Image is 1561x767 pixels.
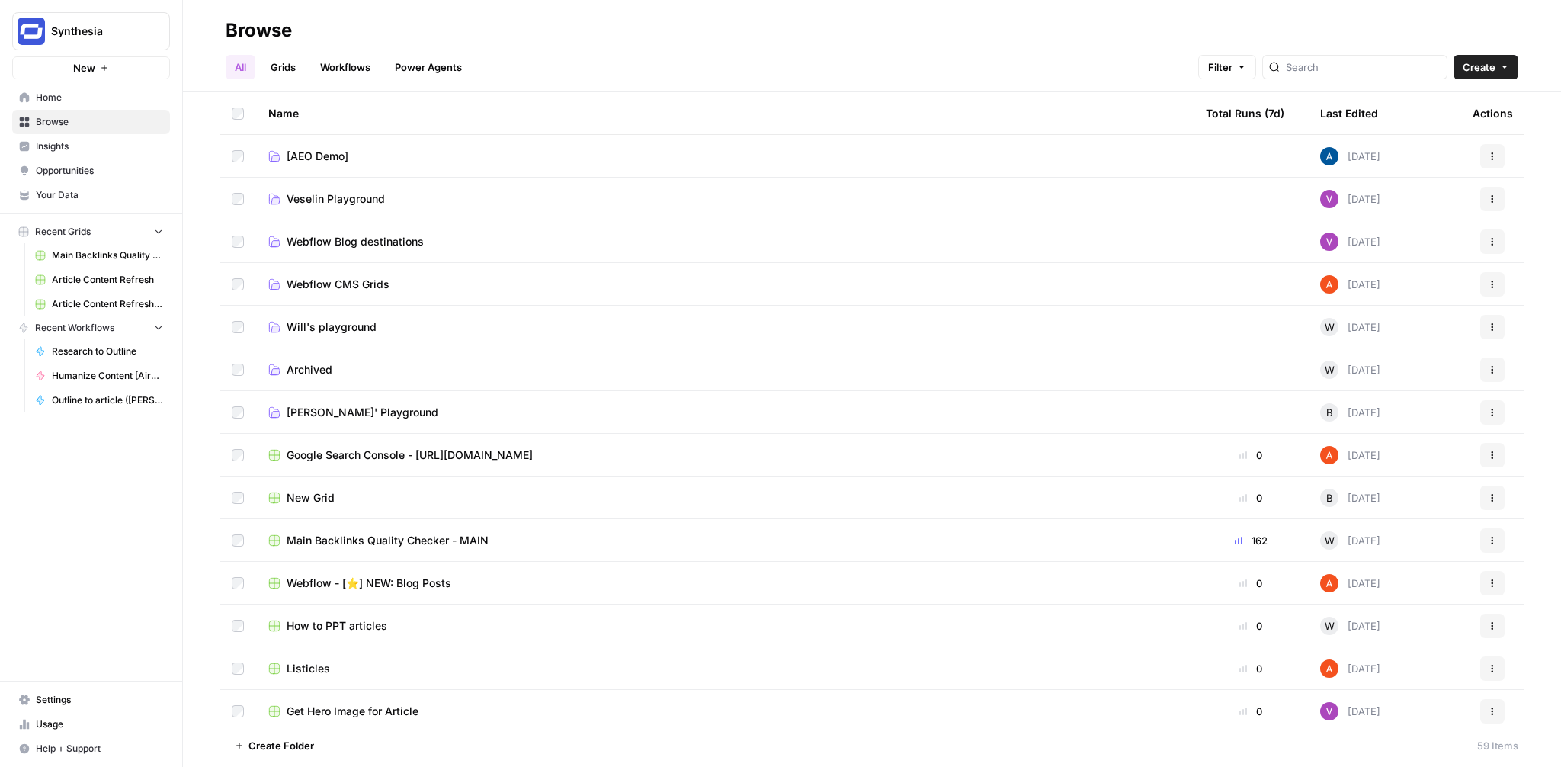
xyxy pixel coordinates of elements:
[1206,92,1284,134] div: Total Runs (7d)
[1320,446,1380,464] div: [DATE]
[287,618,387,634] span: How to PPT articles
[1208,59,1232,75] span: Filter
[1325,533,1335,548] span: W
[1206,533,1296,548] div: 162
[36,115,163,129] span: Browse
[28,364,170,388] a: Humanize Content [AirOps Builders]
[1325,618,1335,634] span: W
[386,55,471,79] a: Power Agents
[36,717,163,731] span: Usage
[12,85,170,110] a: Home
[1320,233,1380,251] div: [DATE]
[1463,59,1495,75] span: Create
[36,140,163,153] span: Insights
[1206,490,1296,505] div: 0
[287,704,418,719] span: Get Hero Image for Article
[12,737,170,761] button: Help + Support
[268,319,1181,335] a: Will's playground
[268,618,1181,634] a: How to PPT articles
[28,292,170,316] a: Article Content Refresh (VESELIN)
[226,733,323,758] button: Create Folder
[1206,618,1296,634] div: 0
[52,273,163,287] span: Article Content Refresh
[1320,531,1380,550] div: [DATE]
[287,191,385,207] span: Veselin Playground
[1320,702,1380,720] div: [DATE]
[36,164,163,178] span: Opportunities
[28,268,170,292] a: Article Content Refresh
[12,56,170,79] button: New
[1320,233,1338,251] img: u5s9sr84i1zya6e83i9a0udxv2mu
[36,742,163,756] span: Help + Support
[268,405,1181,420] a: [PERSON_NAME]' Playground
[12,220,170,243] button: Recent Grids
[268,661,1181,676] a: Listicles
[268,533,1181,548] a: Main Backlinks Quality Checker - MAIN
[1325,319,1335,335] span: W
[287,149,348,164] span: [AEO Demo]
[287,490,335,505] span: New Grid
[52,369,163,383] span: Humanize Content [AirOps Builders]
[268,234,1181,249] a: Webflow Blog destinations
[287,661,330,676] span: Listicles
[1320,190,1338,208] img: u5s9sr84i1zya6e83i9a0udxv2mu
[1320,659,1338,678] img: cje7zb9ux0f2nqyv5qqgv3u0jxek
[12,688,170,712] a: Settings
[268,362,1181,377] a: Archived
[52,297,163,311] span: Article Content Refresh (VESELIN)
[1206,448,1296,463] div: 0
[268,92,1181,134] div: Name
[12,712,170,737] a: Usage
[1320,147,1338,165] img: he81ibor8lsei4p3qvg4ugbvimgp
[1320,275,1338,294] img: cje7zb9ux0f2nqyv5qqgv3u0jxek
[1473,92,1513,134] div: Actions
[1320,574,1380,592] div: [DATE]
[1206,704,1296,719] div: 0
[1454,55,1518,79] button: Create
[1286,59,1441,75] input: Search
[12,110,170,134] a: Browse
[287,405,438,420] span: [PERSON_NAME]' Playground
[1477,738,1518,753] div: 59 Items
[261,55,305,79] a: Grids
[1320,275,1380,294] div: [DATE]
[1326,405,1333,420] span: B
[12,12,170,50] button: Workspace: Synthesia
[268,704,1181,719] a: Get Hero Image for Article
[226,55,255,79] a: All
[1320,318,1380,336] div: [DATE]
[287,234,424,249] span: Webflow Blog destinations
[226,18,292,43] div: Browse
[287,533,489,548] span: Main Backlinks Quality Checker - MAIN
[35,225,91,239] span: Recent Grids
[52,393,163,407] span: Outline to article ([PERSON_NAME]'s fork)
[268,277,1181,292] a: Webflow CMS Grids
[287,448,533,463] span: Google Search Console - [URL][DOMAIN_NAME]
[1320,361,1380,379] div: [DATE]
[52,249,163,262] span: Main Backlinks Quality Checker - MAIN
[248,738,314,753] span: Create Folder
[28,243,170,268] a: Main Backlinks Quality Checker - MAIN
[268,149,1181,164] a: [AEO Demo]
[1206,661,1296,676] div: 0
[12,316,170,339] button: Recent Workflows
[1320,702,1338,720] img: u5s9sr84i1zya6e83i9a0udxv2mu
[35,321,114,335] span: Recent Workflows
[36,693,163,707] span: Settings
[1320,147,1380,165] div: [DATE]
[287,576,451,591] span: Webflow - [⭐] NEW: Blog Posts
[287,362,332,377] span: Archived
[1320,574,1338,592] img: cje7zb9ux0f2nqyv5qqgv3u0jxek
[268,191,1181,207] a: Veselin Playground
[268,576,1181,591] a: Webflow - [⭐] NEW: Blog Posts
[1320,92,1378,134] div: Last Edited
[1320,659,1380,678] div: [DATE]
[287,277,389,292] span: Webflow CMS Grids
[28,388,170,412] a: Outline to article ([PERSON_NAME]'s fork)
[36,91,163,104] span: Home
[1326,490,1333,505] span: B
[1325,362,1335,377] span: W
[18,18,45,45] img: Synthesia Logo
[268,448,1181,463] a: Google Search Console - [URL][DOMAIN_NAME]
[1320,446,1338,464] img: cje7zb9ux0f2nqyv5qqgv3u0jxek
